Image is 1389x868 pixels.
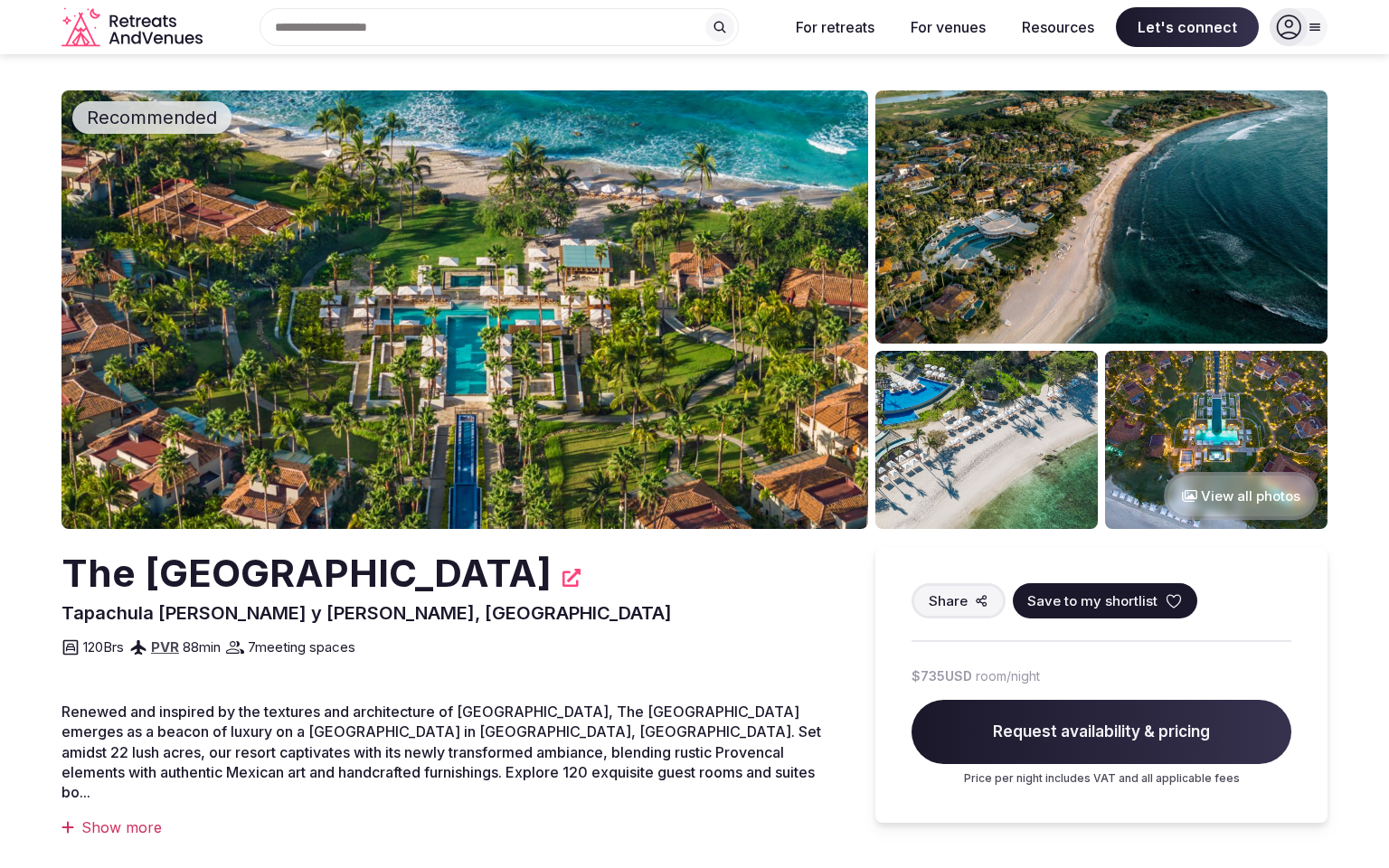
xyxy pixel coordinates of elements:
span: Save to my shortlist [1027,591,1157,610]
div: Recommended [72,101,231,134]
span: Request availability & pricing [912,700,1291,765]
div: Show more [61,817,839,837]
span: 120 Brs [83,637,124,656]
span: Let's connect [1116,7,1259,47]
button: Save to my shortlist [1013,583,1197,618]
span: $735 USD [912,667,972,685]
span: room/night [976,667,1040,685]
span: Share [929,591,968,610]
img: Venue cover photo [61,90,868,529]
button: For venues [896,7,1000,47]
p: Price per night includes VAT and all applicable fees [912,771,1291,787]
a: PVR [151,638,179,656]
svg: Retreats and Venues company logo [61,7,206,48]
span: 7 meeting spaces [248,637,355,656]
button: Resources [1007,7,1109,47]
button: Share [912,583,1006,618]
span: Tapachula [PERSON_NAME] y [PERSON_NAME], [GEOGRAPHIC_DATA] [61,602,672,624]
button: View all photos [1164,472,1318,520]
img: Venue gallery photo [875,351,1098,529]
button: For retreats [781,7,889,47]
a: Visit the homepage [61,7,206,48]
span: 88 min [183,637,221,656]
img: Venue gallery photo [875,90,1328,344]
span: Renewed and inspired by the textures and architecture of [GEOGRAPHIC_DATA], The [GEOGRAPHIC_DATA]... [61,703,821,802]
h2: The [GEOGRAPHIC_DATA] [61,547,552,600]
img: Venue gallery photo [1105,351,1328,529]
span: Recommended [80,105,224,130]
